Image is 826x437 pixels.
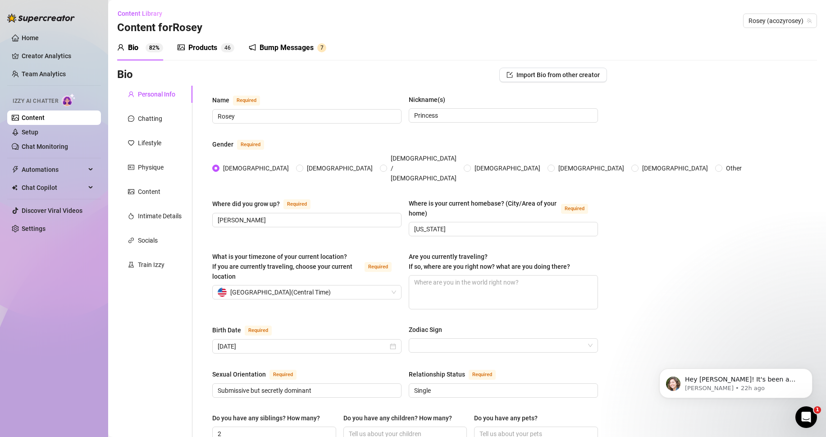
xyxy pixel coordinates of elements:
a: Content [22,114,45,121]
label: Zodiac Sign [409,325,448,335]
a: Setup [22,129,38,136]
label: Where is your current homebase? (City/Area of your home) [409,198,598,218]
h3: Content for Rosey [117,21,202,35]
span: Other [722,163,745,173]
span: idcard [128,164,134,170]
div: Sexual Orientation [212,369,266,379]
div: Where is your current homebase? (City/Area of your home) [409,198,557,218]
div: Birth Date [212,325,241,335]
label: Name [212,95,270,106]
span: [DEMOGRAPHIC_DATA] [303,163,376,173]
div: Personal Info [138,89,175,99]
div: Content [138,187,160,197]
button: Import Bio from other creator [499,68,607,82]
span: [GEOGRAPHIC_DATA] ( Central Time ) [230,285,331,299]
iframe: Intercom live chat [795,406,817,428]
label: Do you have any siblings? How many? [212,413,326,423]
span: team [807,18,812,23]
div: Gender [212,139,233,149]
img: Chat Copilot [12,184,18,191]
div: Do you have any pets? [474,413,538,423]
input: Where is your current homebase? (City/Area of your home) [414,224,591,234]
h3: Bio [117,68,133,82]
img: logo-BBDzfeDw.svg [7,14,75,23]
input: Where did you grow up? [218,215,394,225]
span: import [507,72,513,78]
label: Birth Date [212,325,282,336]
span: Import Bio from other creator [516,71,600,78]
a: Team Analytics [22,70,66,78]
sup: 46 [221,43,234,52]
div: Zodiac Sign [409,325,442,335]
label: Gender [212,139,274,150]
span: link [128,237,134,244]
input: Birth Date [218,341,388,351]
span: [DEMOGRAPHIC_DATA] [219,163,292,173]
div: Socials [138,235,158,245]
span: thunderbolt [12,166,19,173]
span: Required [237,140,264,150]
span: 7 [320,45,324,51]
span: Are you currently traveling? If so, where are you right now? what are you doing there? [409,253,570,270]
a: Discover Viral Videos [22,207,82,214]
div: Nickname(s) [409,95,445,105]
div: Chatting [138,114,162,124]
a: Creator Analytics [22,49,94,63]
span: fire [128,213,134,219]
div: Relationship Status [409,369,465,379]
label: Sexual Orientation [212,369,306,380]
span: Chat Copilot [22,180,86,195]
span: Required [233,96,260,106]
input: Relationship Status [414,386,591,396]
div: Do you have any siblings? How many? [212,413,320,423]
span: Required [561,204,588,214]
div: Lifestyle [138,138,161,148]
span: Required [245,326,272,336]
span: [DEMOGRAPHIC_DATA] [555,163,628,173]
span: experiment [128,262,134,268]
div: Train Izzy [138,260,164,270]
div: Bump Messages [260,42,314,53]
label: Nickname(s) [409,95,452,105]
span: picture [128,189,134,195]
div: Do you have any children? How many? [343,413,452,423]
sup: 7 [317,43,326,52]
span: Required [283,199,310,209]
a: Settings [22,225,46,232]
div: Bio [128,42,138,53]
span: picture [178,44,185,51]
span: [DEMOGRAPHIC_DATA] / [DEMOGRAPHIC_DATA] [387,153,460,183]
iframe: Intercom notifications message [646,350,826,413]
label: Where did you grow up? [212,198,320,209]
span: user [117,44,124,51]
a: Home [22,34,39,41]
div: Where did you grow up? [212,199,280,209]
label: Do you have any children? How many? [343,413,458,423]
img: AI Chatter [62,93,76,106]
div: Products [188,42,217,53]
div: Physique [138,162,164,172]
span: [DEMOGRAPHIC_DATA] [639,163,712,173]
span: Required [365,262,392,272]
input: Name [218,111,394,121]
span: user [128,91,134,97]
span: notification [249,44,256,51]
span: What is your timezone of your current location? If you are currently traveling, choose your curre... [212,253,352,280]
span: Rosey (acozyrosey) [748,14,812,28]
a: Chat Monitoring [22,143,68,150]
span: [DEMOGRAPHIC_DATA] [471,163,544,173]
span: Izzy AI Chatter [13,97,58,106]
span: Required [269,370,297,380]
span: Automations [22,162,86,177]
div: Name [212,95,229,105]
span: 4 [224,45,228,51]
div: Intimate Details [138,211,182,221]
span: heart [128,140,134,146]
span: Required [469,370,496,380]
span: 1 [814,406,821,414]
sup: 82% [146,43,163,52]
span: 6 [228,45,231,51]
span: Content Library [118,10,162,17]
